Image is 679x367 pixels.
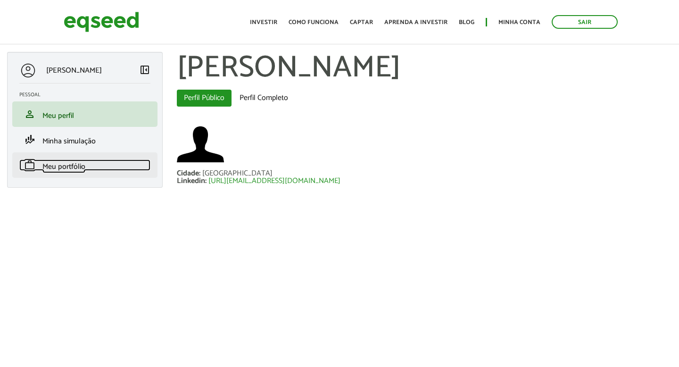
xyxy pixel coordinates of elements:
a: personMeu perfil [19,108,150,120]
a: Como funciona [289,19,339,25]
a: Colapsar menu [139,64,150,77]
h2: Pessoal [19,92,157,98]
a: finance_modeMinha simulação [19,134,150,145]
p: [PERSON_NAME] [46,66,102,75]
li: Meu portfólio [12,152,157,178]
a: Captar [350,19,373,25]
img: EqSeed [64,9,139,34]
span: Minha simulação [42,135,96,148]
span: Meu portfólio [42,160,85,173]
a: Blog [459,19,474,25]
a: Minha conta [498,19,540,25]
h1: [PERSON_NAME] [177,52,672,85]
a: workMeu portfólio [19,159,150,171]
a: Ver perfil do usuário. [177,121,224,168]
a: Perfil Público [177,90,232,107]
span: Meu perfil [42,109,74,122]
a: Sair [552,15,618,29]
a: Perfil Completo [232,90,295,107]
div: Cidade [177,170,202,177]
span: work [24,159,35,171]
a: Aprenda a investir [384,19,447,25]
span: : [199,167,200,180]
div: Linkedin [177,177,208,185]
span: left_panel_close [139,64,150,75]
span: person [24,108,35,120]
img: Foto de Felipe Bahia Diniz Gadano [177,121,224,168]
div: [GEOGRAPHIC_DATA] [202,170,273,177]
a: [URL][EMAIL_ADDRESS][DOMAIN_NAME] [208,177,340,185]
span: finance_mode [24,134,35,145]
a: Investir [250,19,277,25]
span: : [205,175,207,187]
li: Minha simulação [12,127,157,152]
li: Meu perfil [12,101,157,127]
